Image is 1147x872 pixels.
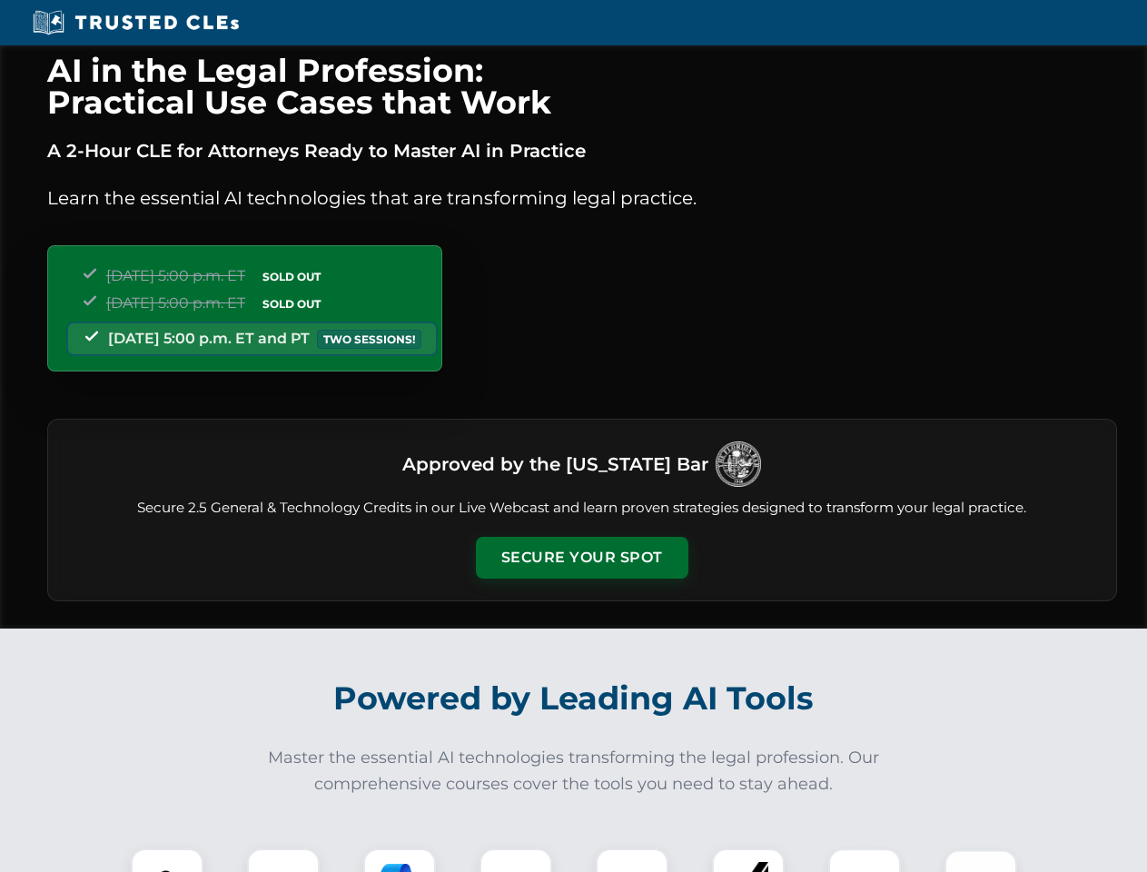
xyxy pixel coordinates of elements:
span: [DATE] 5:00 p.m. ET [106,294,245,312]
h2: Powered by Leading AI Tools [71,667,1077,730]
p: Secure 2.5 General & Technology Credits in our Live Webcast and learn proven strategies designed ... [70,498,1094,519]
button: Secure Your Spot [476,537,688,579]
p: Learn the essential AI technologies that are transforming legal practice. [47,183,1117,213]
img: Logo [716,441,761,487]
img: Trusted CLEs [27,9,244,36]
span: SOLD OUT [256,294,327,313]
h3: Approved by the [US_STATE] Bar [402,448,708,481]
h1: AI in the Legal Profession: Practical Use Cases that Work [47,54,1117,118]
p: A 2-Hour CLE for Attorneys Ready to Master AI in Practice [47,136,1117,165]
p: Master the essential AI technologies transforming the legal profession. Our comprehensive courses... [256,745,892,798]
span: SOLD OUT [256,267,327,286]
span: [DATE] 5:00 p.m. ET [106,267,245,284]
